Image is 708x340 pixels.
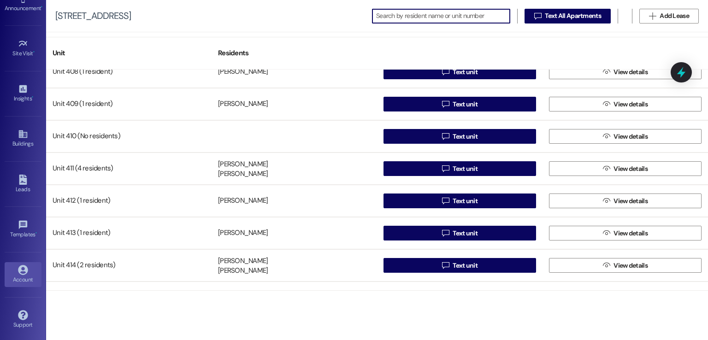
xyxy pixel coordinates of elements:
[525,9,611,23] button: Text All Apartments
[545,11,601,21] span: Text All Apartments
[218,67,268,77] div: [PERSON_NAME]
[549,64,702,79] button: View details
[46,127,212,146] div: Unit 410 (No residents)
[534,12,541,20] i: 
[614,229,648,238] span: View details
[212,42,377,64] div: Residents
[383,64,536,79] button: Text unit
[453,67,478,77] span: Text unit
[549,258,702,273] button: View details
[5,172,41,197] a: Leads
[442,100,449,108] i: 
[46,42,212,64] div: Unit
[218,266,268,276] div: [PERSON_NAME]
[603,165,610,172] i: 
[649,12,656,20] i: 
[614,196,648,206] span: View details
[46,159,212,178] div: Unit 411 (4 residents)
[383,226,536,240] button: Text unit
[218,170,268,179] div: [PERSON_NAME]
[603,229,610,237] i: 
[614,67,648,77] span: View details
[383,258,536,273] button: Text unit
[32,94,33,100] span: •
[603,197,610,205] i: 
[41,4,42,10] span: •
[453,164,478,174] span: Text unit
[5,262,41,287] a: Account
[55,11,131,21] div: [STREET_ADDRESS]
[218,100,268,109] div: [PERSON_NAME]
[5,36,41,61] a: Site Visit •
[218,229,268,238] div: [PERSON_NAME]
[383,97,536,111] button: Text unit
[614,261,648,270] span: View details
[549,161,702,176] button: View details
[614,100,648,109] span: View details
[453,261,478,270] span: Text unit
[442,165,449,172] i: 
[603,262,610,269] i: 
[46,224,212,242] div: Unit 413 (1 resident)
[442,229,449,237] i: 
[442,68,449,76] i: 
[453,132,478,141] span: Text unit
[549,97,702,111] button: View details
[453,229,478,238] span: Text unit
[376,10,510,23] input: Search by resident name or unit number
[660,11,689,21] span: Add Lease
[46,256,212,275] div: Unit 414 (2 residents)
[442,197,449,205] i: 
[33,49,35,55] span: •
[453,196,478,206] span: Text unit
[35,230,37,236] span: •
[46,192,212,210] div: Unit 412 (1 resident)
[442,133,449,140] i: 
[383,161,536,176] button: Text unit
[46,95,212,113] div: Unit 409 (1 resident)
[383,129,536,144] button: Text unit
[5,126,41,151] a: Buildings
[603,133,610,140] i: 
[549,129,702,144] button: View details
[639,9,699,23] button: Add Lease
[5,81,41,106] a: Insights •
[46,63,212,81] div: Unit 408 (1 resident)
[383,193,536,208] button: Text unit
[218,159,268,169] div: [PERSON_NAME]
[218,196,268,206] div: [PERSON_NAME]
[549,193,702,208] button: View details
[442,262,449,269] i: 
[603,100,610,108] i: 
[549,226,702,240] button: View details
[5,307,41,332] a: Support
[218,256,268,266] div: [PERSON_NAME]
[5,217,41,242] a: Templates •
[614,164,648,174] span: View details
[46,288,212,307] div: Unit 501 (1 resident)
[614,132,648,141] span: View details
[603,68,610,76] i: 
[453,100,478,109] span: Text unit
